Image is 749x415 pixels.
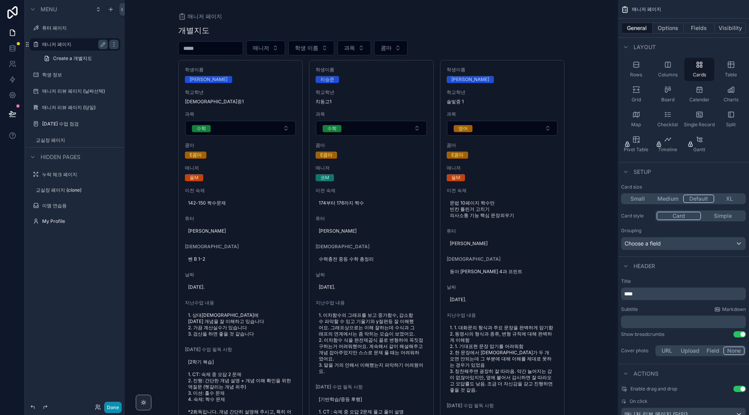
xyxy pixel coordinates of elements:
div: scrollable content [621,316,746,328]
label: Grouping [621,228,641,234]
button: URL [657,346,677,355]
label: 누락 체크 페이지 [42,171,119,178]
button: Cards [684,58,714,81]
span: Calendar [689,97,710,103]
label: 매니저 페이지 [42,41,105,48]
span: Checklist [657,122,678,128]
button: XL [714,194,745,203]
span: On click [630,398,648,404]
span: Create a 개별지도 [53,55,92,62]
a: Create a 개별지도 [39,52,120,65]
a: Markdown [714,306,746,313]
label: 매니저 리뷰 페이지 (당일) [42,104,119,111]
div: scrollable content [621,288,746,300]
span: Columns [658,72,678,78]
label: Card style [621,213,652,219]
span: Timeline [658,147,677,153]
span: Table [725,72,737,78]
span: Actions [634,370,658,378]
button: Board [653,83,683,106]
span: Header [634,262,655,270]
span: Single Record [684,122,715,128]
button: Single Record [684,108,714,131]
button: Done [104,402,122,413]
span: Menu [41,5,57,13]
label: Subtitle [621,306,638,313]
label: Title [621,278,746,284]
span: Split [726,122,736,128]
button: Gantt [684,132,714,156]
button: Card [657,212,701,220]
span: Board [661,97,674,103]
button: Split [716,108,746,131]
button: Choose a field [621,237,746,250]
div: Choose a field [621,237,745,250]
span: Charts [724,97,738,103]
span: Grid [632,97,641,103]
button: Field [703,346,724,355]
span: Map [631,122,641,128]
button: Calendar [684,83,714,106]
span: Cards [693,72,706,78]
button: Visibility [715,23,746,34]
span: Pivot Table [624,147,648,153]
button: Columns [653,58,683,81]
button: Charts [716,83,746,106]
span: 매니저 페이지 [632,6,661,12]
button: None [723,346,745,355]
label: 학생 정보 [42,72,119,78]
label: Cover photo [621,348,652,354]
button: General [621,23,653,34]
label: 튜터 페이지 [42,25,119,31]
button: Pivot Table [621,132,651,156]
button: Timeline [653,132,683,156]
button: Default [683,194,714,203]
label: 이맴 연습용 [42,203,119,209]
span: Markdown [722,306,746,313]
button: Small [622,194,653,203]
button: Medium [653,194,683,203]
button: Simple [701,212,745,220]
button: Table [716,58,746,81]
span: Rows [630,72,642,78]
label: 매니저 리뷰 페이지 (날짜선택) [42,88,119,94]
span: Enable drag and drop [630,386,677,392]
button: Grid [621,83,651,106]
button: Options [653,23,684,34]
button: Fields [684,23,715,34]
button: Rows [621,58,651,81]
div: Show breadcrumbs [621,331,664,337]
span: Setup [634,168,651,176]
label: Card size [621,184,642,190]
label: 교실장 페이지 [36,137,119,143]
span: Layout [634,43,656,51]
button: Map [621,108,651,131]
label: [DATE] 수업 점검 [42,121,119,127]
span: Gantt [693,147,705,153]
label: 교실장 페이지 (clone) [36,187,119,193]
button: Checklist [653,108,683,131]
button: Upload [677,346,703,355]
label: My Profile [42,218,119,224]
span: Hidden pages [41,153,80,161]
